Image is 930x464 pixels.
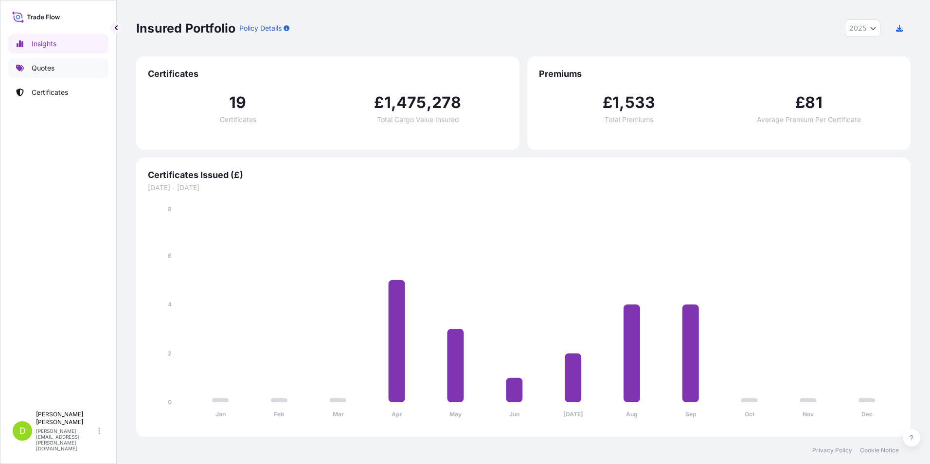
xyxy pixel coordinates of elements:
span: 81 [805,95,822,110]
span: Certificates [220,116,256,123]
tspan: 2 [168,350,172,357]
span: [DATE] - [DATE] [148,183,899,193]
tspan: Apr [392,410,402,418]
span: , [427,95,432,110]
span: , [391,95,396,110]
p: Quotes [32,63,54,73]
tspan: Jan [215,410,226,418]
tspan: Aug [626,410,638,418]
span: D [19,426,26,436]
span: 1 [612,95,619,110]
span: 278 [432,95,462,110]
tspan: Dec [861,410,873,418]
span: Certificates Issued (£) [148,169,899,181]
span: £ [603,95,612,110]
span: Total Premiums [605,116,653,123]
p: Insured Portfolio [136,20,235,36]
span: 19 [229,95,246,110]
tspan: Mar [333,410,344,418]
p: Insights [32,39,56,49]
a: Privacy Policy [812,446,852,454]
span: Certificates [148,68,508,80]
span: , [619,95,625,110]
span: 533 [625,95,656,110]
tspan: Sep [685,410,697,418]
span: £ [795,95,805,110]
span: 1 [384,95,391,110]
a: Quotes [8,58,108,78]
p: [PERSON_NAME] [PERSON_NAME] [36,410,96,426]
a: Certificates [8,83,108,102]
tspan: 8 [168,205,172,213]
tspan: May [449,410,462,418]
tspan: Feb [274,410,285,418]
p: Policy Details [239,23,282,33]
tspan: [DATE] [563,410,583,418]
span: Premiums [539,68,899,80]
tspan: Nov [803,410,814,418]
span: 2025 [849,23,866,33]
tspan: Oct [745,410,755,418]
p: Certificates [32,88,68,97]
a: Insights [8,34,108,54]
tspan: 6 [168,252,172,259]
button: Year Selector [845,19,880,37]
p: [PERSON_NAME][EMAIL_ADDRESS][PERSON_NAME][DOMAIN_NAME] [36,428,96,451]
tspan: 4 [168,301,172,308]
span: Total Cargo Value Insured [377,116,459,123]
tspan: 0 [168,398,172,406]
span: 475 [396,95,427,110]
span: £ [374,95,384,110]
span: Average Premium Per Certificate [757,116,861,123]
a: Cookie Notice [860,446,899,454]
tspan: Jun [509,410,519,418]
